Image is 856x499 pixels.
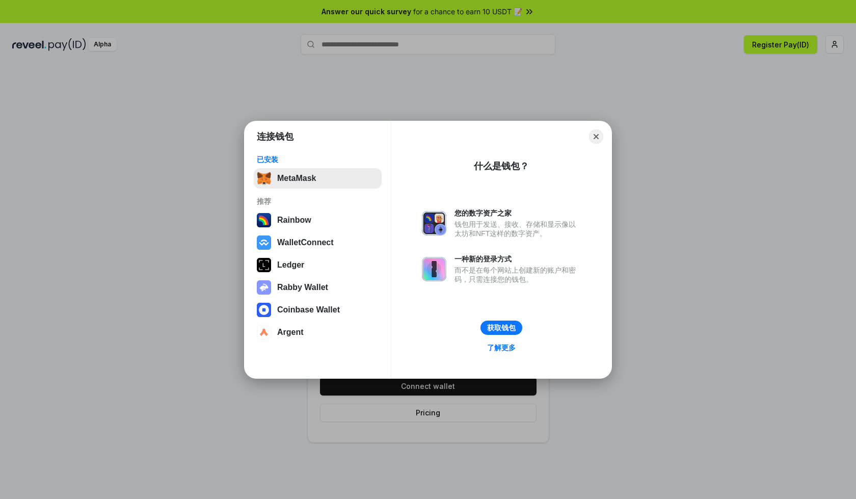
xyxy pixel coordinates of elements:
[257,325,271,339] img: svg+xml,%3Csvg%20width%3D%2228%22%20height%3D%2228%22%20viewBox%3D%220%200%2028%2028%22%20fill%3D...
[257,130,293,143] h1: 连接钱包
[454,266,581,284] div: 而不是在每个网站上创建新的账户和密码，只需连接您的钱包。
[257,155,379,164] div: 已安装
[254,168,382,189] button: MetaMask
[277,260,304,270] div: Ledger
[422,257,446,281] img: svg+xml,%3Csvg%20xmlns%3D%22http%3A%2F%2Fwww.w3.org%2F2000%2Fsvg%22%20fill%3D%22none%22%20viewBox...
[257,258,271,272] img: svg+xml,%3Csvg%20xmlns%3D%22http%3A%2F%2Fwww.w3.org%2F2000%2Fsvg%22%20width%3D%2228%22%20height%3...
[277,174,316,183] div: MetaMask
[454,220,581,238] div: 钱包用于发送、接收、存储和显示像以太坊和NFT这样的数字资产。
[481,341,522,354] a: 了解更多
[254,210,382,230] button: Rainbow
[487,323,516,332] div: 获取钱包
[254,255,382,275] button: Ledger
[257,197,379,206] div: 推荐
[454,208,581,218] div: 您的数字资产之家
[277,283,328,292] div: Rabby Wallet
[277,238,334,247] div: WalletConnect
[254,277,382,298] button: Rabby Wallet
[254,232,382,253] button: WalletConnect
[474,160,529,172] div: 什么是钱包？
[589,129,603,144] button: Close
[257,280,271,295] img: svg+xml,%3Csvg%20xmlns%3D%22http%3A%2F%2Fwww.w3.org%2F2000%2Fsvg%22%20fill%3D%22none%22%20viewBox...
[277,216,311,225] div: Rainbow
[454,254,581,264] div: 一种新的登录方式
[487,343,516,352] div: 了解更多
[257,235,271,250] img: svg+xml,%3Csvg%20width%3D%2228%22%20height%3D%2228%22%20viewBox%3D%220%200%2028%2028%22%20fill%3D...
[422,211,446,235] img: svg+xml,%3Csvg%20xmlns%3D%22http%3A%2F%2Fwww.w3.org%2F2000%2Fsvg%22%20fill%3D%22none%22%20viewBox...
[254,322,382,343] button: Argent
[480,321,522,335] button: 获取钱包
[257,303,271,317] img: svg+xml,%3Csvg%20width%3D%2228%22%20height%3D%2228%22%20viewBox%3D%220%200%2028%2028%22%20fill%3D...
[277,305,340,314] div: Coinbase Wallet
[257,213,271,227] img: svg+xml,%3Csvg%20width%3D%22120%22%20height%3D%22120%22%20viewBox%3D%220%200%20120%20120%22%20fil...
[257,171,271,186] img: svg+xml,%3Csvg%20fill%3D%22none%22%20height%3D%2233%22%20viewBox%3D%220%200%2035%2033%22%20width%...
[277,328,304,337] div: Argent
[254,300,382,320] button: Coinbase Wallet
